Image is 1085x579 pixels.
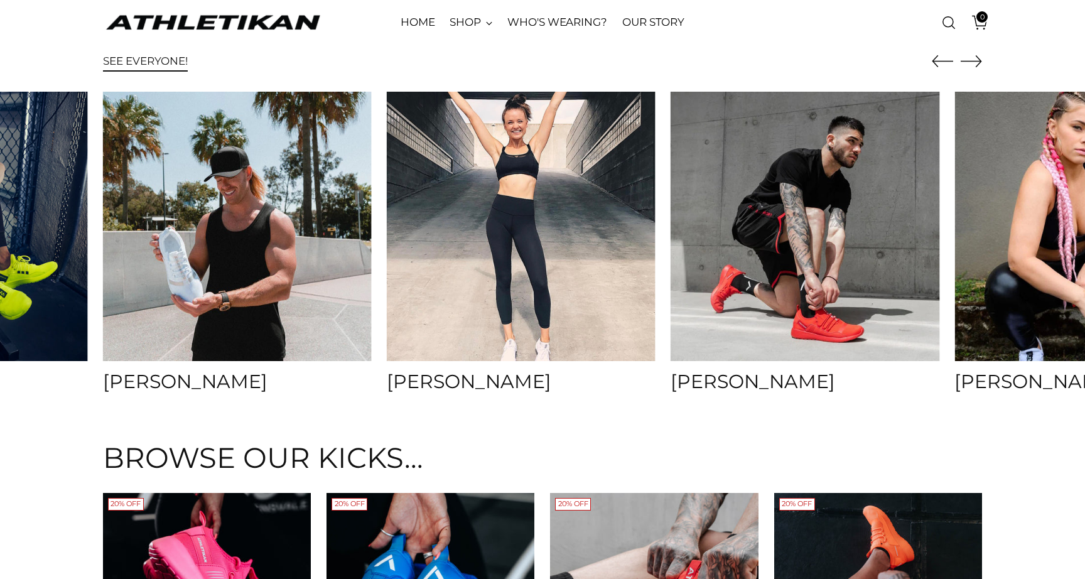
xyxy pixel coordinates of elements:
span: SEE EVERYONE! [103,55,188,67]
h2: Browse our kickS... [103,442,982,473]
h4: [PERSON_NAME] [671,371,939,392]
button: Move to previous carousel slide [932,51,953,72]
a: ATHLETIKAN [103,13,323,32]
h4: [PERSON_NAME] [387,371,656,392]
a: Open cart modal [963,10,988,35]
a: Open search modal [936,10,961,35]
a: SHOP [450,9,492,36]
a: SEE EVERYONE! [103,55,188,72]
a: OUR STORY [622,9,684,36]
a: HOME [401,9,435,36]
span: 0 [976,11,988,23]
button: Move to next carousel slide [961,50,982,72]
a: WHO'S WEARING? [507,9,607,36]
h4: [PERSON_NAME] [103,371,372,392]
